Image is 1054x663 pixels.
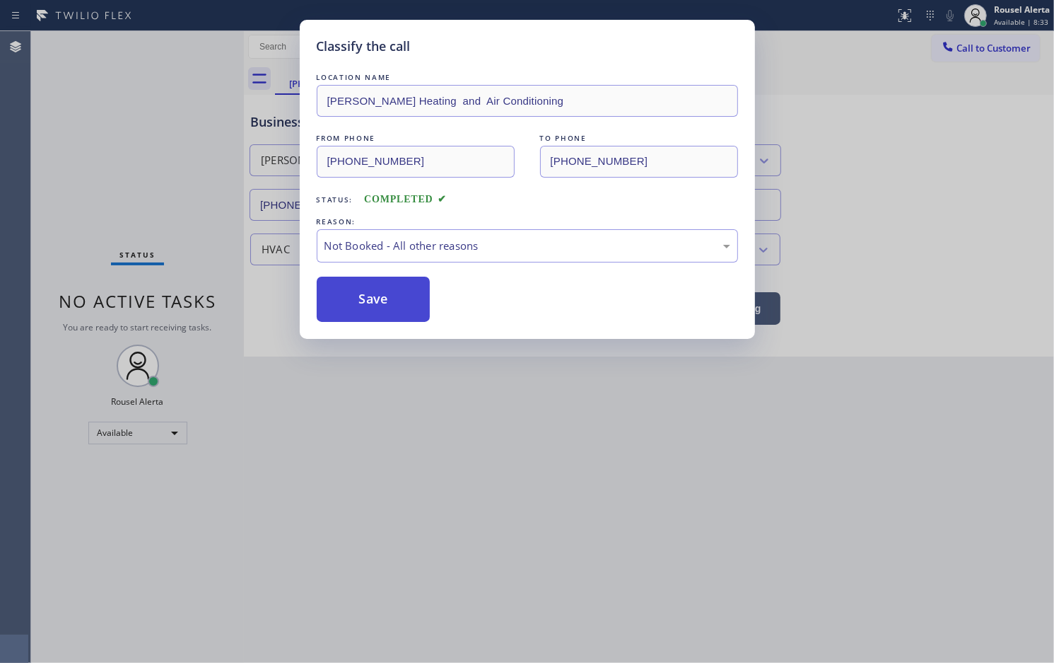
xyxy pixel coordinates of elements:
[324,238,730,254] div: Not Booked - All other reasons
[364,194,446,204] span: COMPLETED
[317,195,353,204] span: Status:
[317,277,431,322] button: Save
[540,131,738,146] div: TO PHONE
[540,146,738,178] input: To phone
[317,131,515,146] div: FROM PHONE
[317,214,738,229] div: REASON:
[317,37,411,56] h5: Classify the call
[317,70,738,85] div: LOCATION NAME
[317,146,515,178] input: From phone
